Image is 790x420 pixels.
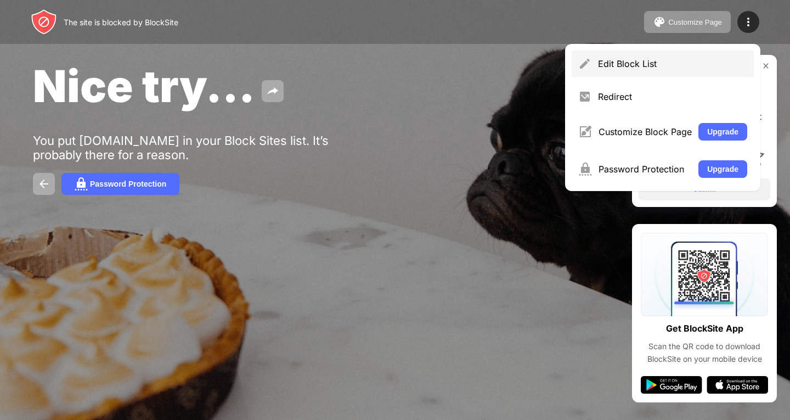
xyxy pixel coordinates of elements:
img: google-play.svg [641,376,702,394]
img: menu-pencil.svg [578,57,591,70]
div: Scan the QR code to download BlockSite on your mobile device [641,340,768,365]
div: Password Protection [90,180,166,188]
div: Edit Block List [598,58,747,69]
img: back.svg [37,177,50,191]
img: share.svg [266,85,279,98]
button: Upgrade [698,123,747,141]
img: header-logo.svg [31,9,57,35]
img: password.svg [75,177,88,191]
button: Upgrade [698,160,747,178]
img: menu-password.svg [578,163,592,176]
img: pallet.svg [653,15,666,29]
button: Customize Page [644,11,731,33]
div: You put [DOMAIN_NAME] in your Block Sites list. It’s probably there for a reason. [33,133,372,162]
div: Password Protection [599,164,692,175]
img: menu-redirect.svg [578,90,591,103]
div: Redirect [598,91,747,102]
div: The site is blocked by BlockSite [64,18,178,27]
img: menu-icon.svg [742,15,755,29]
span: Nice try... [33,59,255,113]
button: Password Protection [61,173,179,195]
div: Customize Page [668,18,722,26]
img: app-store.svg [707,376,768,394]
div: Customize Block Page [599,126,692,137]
img: menu-customize.svg [578,125,592,138]
div: Get BlockSite App [666,321,743,337]
img: qrcode.svg [641,233,768,316]
img: rate-us-close.svg [761,61,770,70]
